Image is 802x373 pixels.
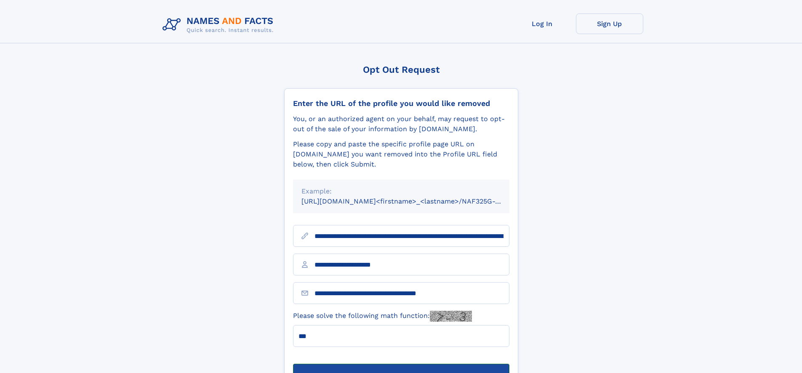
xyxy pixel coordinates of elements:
[301,186,501,196] div: Example:
[159,13,280,36] img: Logo Names and Facts
[509,13,576,34] a: Log In
[576,13,643,34] a: Sign Up
[293,114,509,134] div: You, or an authorized agent on your behalf, may request to opt-out of the sale of your informatio...
[293,311,472,322] label: Please solve the following math function:
[301,197,525,205] small: [URL][DOMAIN_NAME]<firstname>_<lastname>/NAF325G-xxxxxxxx
[284,64,518,75] div: Opt Out Request
[293,139,509,169] div: Please copy and paste the specific profile page URL on [DOMAIN_NAME] you want removed into the Pr...
[293,99,509,108] div: Enter the URL of the profile you would like removed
